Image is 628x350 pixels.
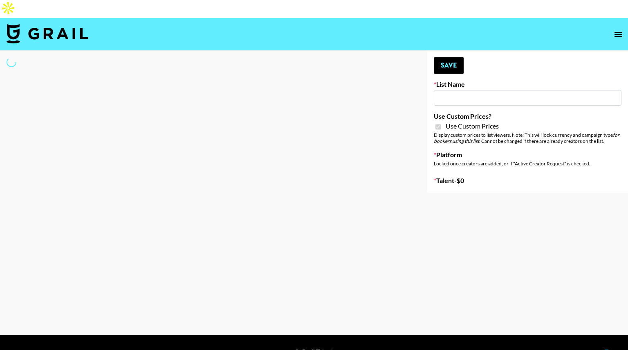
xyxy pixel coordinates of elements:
[434,151,621,159] label: Platform
[434,160,621,167] div: Locked once creators are added, or if "Active Creator Request" is checked.
[434,176,621,185] label: Talent - $ 0
[434,132,621,144] div: Display custom prices to list viewers. Note: This will lock currency and campaign type . Cannot b...
[610,26,626,43] button: open drawer
[7,24,88,43] img: Grail Talent
[434,132,619,144] em: for bookers using this list
[434,112,621,120] label: Use Custom Prices?
[446,122,499,130] span: Use Custom Prices
[434,80,621,88] label: List Name
[434,57,464,74] button: Save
